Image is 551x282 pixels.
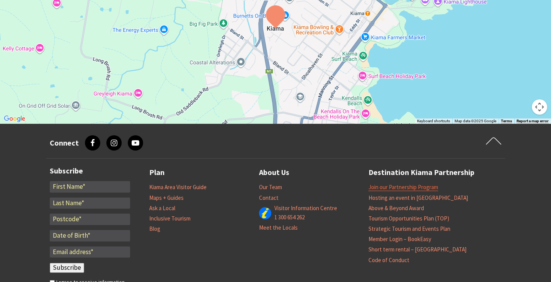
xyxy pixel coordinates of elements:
a: Maps + Guides [149,194,184,202]
a: Hosting an event in [GEOGRAPHIC_DATA] [368,194,468,202]
a: Kiama Area Visitor Guide [149,183,207,191]
button: Keyboard shortcuts [417,118,450,124]
a: Open this area in Google Maps (opens a new window) [2,114,27,124]
a: Plan [149,166,165,179]
a: Visitor Information Centre [274,204,337,212]
input: Email address* [50,246,130,258]
input: Last Name* [50,198,130,209]
a: Report a map error [517,119,549,123]
a: Short term rental – [GEOGRAPHIC_DATA] Code of Conduct [368,246,466,264]
a: Our Team [259,183,282,191]
span: Map data ©2025 Google [455,119,496,123]
h3: Connect [50,138,79,147]
input: First Name* [50,181,130,193]
h3: Subscribe [50,166,130,175]
a: Contact [259,194,279,202]
button: Map camera controls [532,99,547,115]
a: Meet the Locals [259,224,298,232]
input: Subscribe [50,263,84,273]
a: Destination Kiama Partnership [368,166,474,179]
a: Member Login – BookEasy [368,235,431,243]
img: Google [2,114,27,124]
a: Strategic Tourism and Events Plan [368,225,450,233]
a: 1 300 654 262 [274,214,305,221]
a: Terms [501,119,512,123]
a: Above & Beyond Award [368,204,424,212]
a: Inclusive Tourism [149,215,191,222]
a: Ask a Local [149,204,175,212]
a: Join our Partnership Program [368,183,438,191]
input: Postcode* [50,214,130,225]
a: Blog [149,225,160,233]
a: Tourism Opportunities Plan (TOP) [368,215,449,222]
a: About Us [259,166,289,179]
input: Date of Birth* [50,230,130,241]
